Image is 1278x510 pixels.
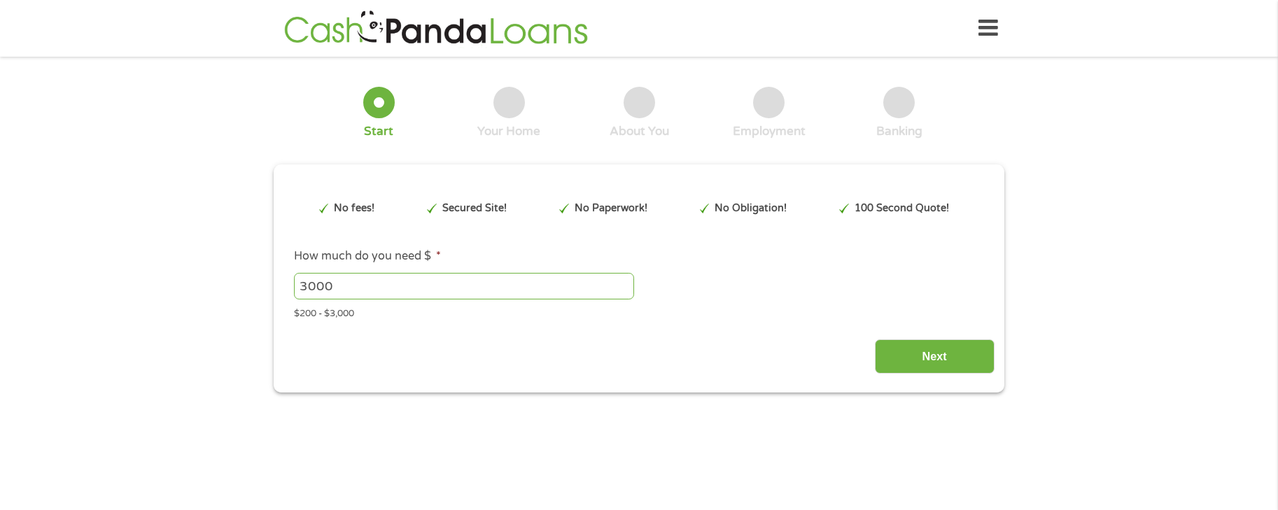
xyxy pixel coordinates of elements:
[364,124,393,139] div: Start
[733,124,806,139] div: Employment
[294,249,441,264] label: How much do you need $
[875,339,995,374] input: Next
[477,124,540,139] div: Your Home
[334,201,374,216] p: No fees!
[855,201,949,216] p: 100 Second Quote!
[294,302,984,321] div: $200 - $3,000
[610,124,669,139] div: About You
[876,124,922,139] div: Banking
[715,201,787,216] p: No Obligation!
[575,201,647,216] p: No Paperwork!
[280,8,592,48] img: GetLoanNow Logo
[442,201,507,216] p: Secured Site!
